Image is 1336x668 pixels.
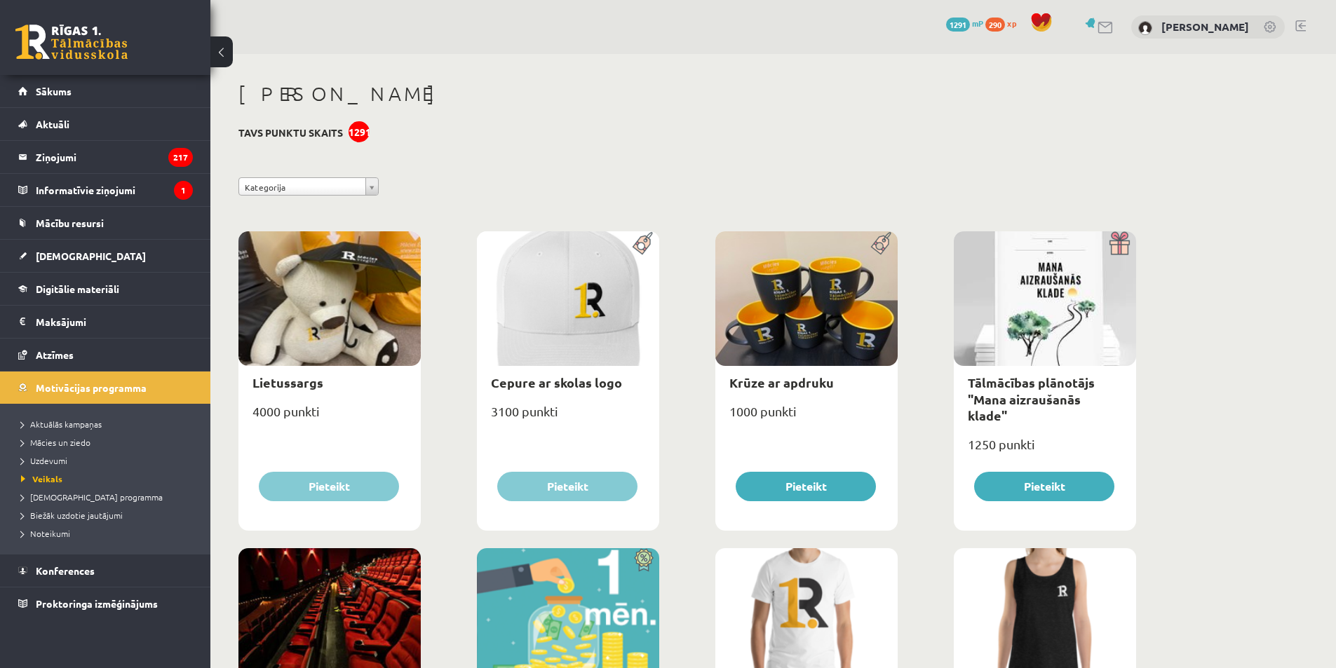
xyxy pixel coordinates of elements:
span: Uzdevumi [21,455,67,466]
span: Biežāk uzdotie jautājumi [21,510,123,521]
i: 217 [168,148,193,167]
button: Pieteikt [736,472,876,501]
span: mP [972,18,983,29]
a: Informatīvie ziņojumi1 [18,174,193,206]
a: Rīgas 1. Tālmācības vidusskola [15,25,128,60]
a: Veikals [21,472,196,485]
span: 290 [985,18,1005,32]
button: Pieteikt [497,472,637,501]
span: Aktuālās kampaņas [21,418,102,430]
span: Motivācijas programma [36,381,147,394]
a: Motivācijas programma [18,372,193,404]
a: Sākums [18,75,193,107]
a: [DEMOGRAPHIC_DATA] programma [21,491,196,503]
span: Mācies un ziedo [21,437,90,448]
a: Aktuāli [18,108,193,140]
a: Maksājumi [18,306,193,338]
h3: Tavs punktu skaits [238,127,343,139]
a: Proktoringa izmēģinājums [18,587,193,620]
h1: [PERSON_NAME] [238,82,1136,106]
a: [DEMOGRAPHIC_DATA] [18,240,193,272]
a: Tālmācības plānotājs "Mana aizraušanās klade" [968,374,1095,423]
img: Populāra prece [628,231,659,255]
legend: Informatīvie ziņojumi [36,174,193,206]
div: 3100 punkti [477,400,659,435]
span: Atzīmes [36,348,74,361]
i: 1 [174,181,193,200]
span: Kategorija [245,178,360,196]
img: Populāra prece [866,231,898,255]
img: Dāvana ar pārsteigumu [1105,231,1136,255]
button: Pieteikt [974,472,1114,501]
span: Konferences [36,564,95,577]
a: Konferences [18,554,193,587]
a: Atzīmes [18,339,193,371]
a: Biežāk uzdotie jautājumi [21,509,196,522]
a: Aktuālās kampaņas [21,418,196,430]
div: 1250 punkti [954,432,1136,468]
div: 1000 punkti [715,400,898,435]
span: Proktoringa izmēģinājums [36,597,158,610]
div: 1291 [349,121,370,142]
legend: Ziņojumi [36,141,193,173]
span: [DEMOGRAPHIC_DATA] [36,250,146,262]
a: Uzdevumi [21,454,196,467]
a: Kategorija [238,177,379,196]
a: Noteikumi [21,527,196,540]
div: 4000 punkti [238,400,421,435]
legend: Maksājumi [36,306,193,338]
span: Sākums [36,85,72,97]
span: Noteikumi [21,528,70,539]
a: Lietussargs [252,374,323,390]
a: Digitālie materiāli [18,273,193,305]
span: [DEMOGRAPHIC_DATA] programma [21,491,163,503]
span: Aktuāli [36,118,69,130]
img: Atlaide [628,548,659,572]
span: 1291 [946,18,970,32]
span: xp [1007,18,1016,29]
a: 290 xp [985,18,1023,29]
a: [PERSON_NAME] [1161,20,1249,34]
a: Mācību resursi [18,207,193,239]
a: Krūze ar apdruku [729,374,834,390]
button: Pieteikt [259,472,399,501]
a: Ziņojumi217 [18,141,193,173]
a: Mācies un ziedo [21,436,196,449]
a: 1291 mP [946,18,983,29]
span: Veikals [21,473,62,484]
span: Mācību resursi [36,217,104,229]
a: Cepure ar skolas logo [491,374,622,390]
img: Valērija Vorobjova [1138,21,1152,35]
span: Digitālie materiāli [36,282,119,295]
